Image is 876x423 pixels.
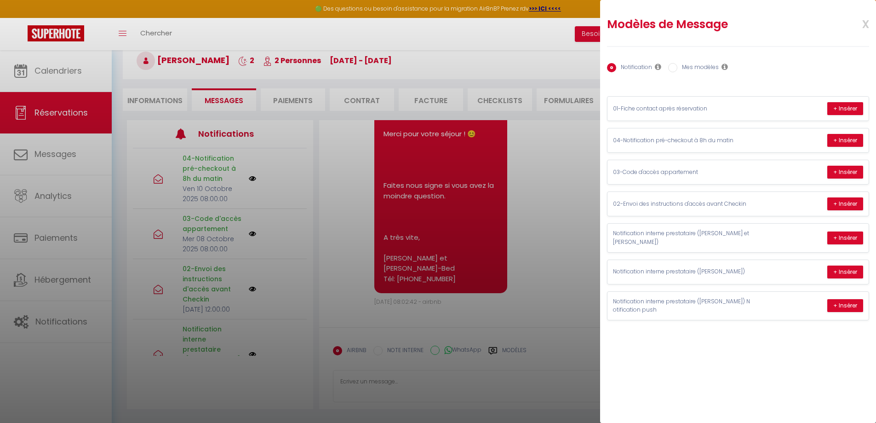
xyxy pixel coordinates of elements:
button: + Insérer [827,299,863,312]
p: Notification interne prestataire ([PERSON_NAME] et [PERSON_NAME]) [613,229,751,247]
p: 03-Code d'accès appartement [613,168,751,177]
button: + Insérer [827,266,863,278]
button: + Insérer [827,197,863,210]
p: 04-Notification pré-checkout à 8h du matin [613,136,751,145]
p: Notification interne prestataire ([PERSON_NAME]) [613,267,751,276]
button: + Insérer [827,166,863,179]
button: + Insérer [827,232,863,244]
span: x [840,12,869,34]
i: Les notifications sont visibles par toi et ton équipe [655,63,661,70]
p: Notification interne prestataire ([PERSON_NAME]) Notification push [613,297,751,315]
h2: Modèles de Message [607,17,821,32]
button: + Insérer [827,134,863,147]
i: Les modèles généraux sont visibles par vous et votre équipe [721,63,728,70]
p: 02-Envoi des instructions d'accès avant Checkin [613,200,751,209]
label: Mes modèles [677,63,719,73]
p: 01-Fiche contact après réservation [613,104,751,113]
label: Notification [616,63,652,73]
button: + Insérer [827,102,863,115]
